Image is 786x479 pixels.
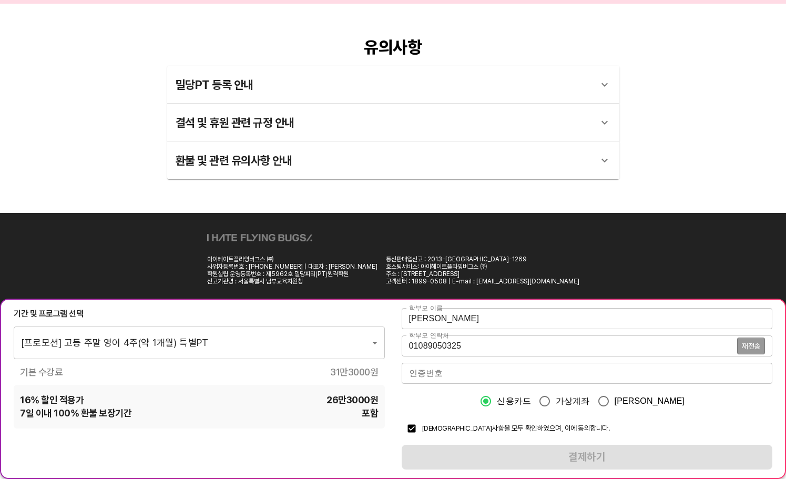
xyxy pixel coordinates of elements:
[737,338,765,354] button: 재전송
[207,263,377,270] div: 사업자등록번호 : [PHONE_NUMBER] | 대표자 : [PERSON_NAME]
[167,66,619,104] div: 밀당PT 등록 안내
[497,395,531,407] span: 신용카드
[207,256,377,263] div: 아이헤이트플라잉버그스 ㈜
[176,110,592,135] div: 결석 및 휴원 관련 규정 안내
[20,406,131,420] span: 7 일 이내 100% 환불 보장기간
[556,395,590,407] span: 가상계좌
[14,326,385,359] div: [프로모션] 고등 주말 영어 4주(약 1개월) 특별PT
[326,393,378,406] span: 26만3000 원
[207,278,377,285] div: 신고기관명 : 서울특별시 남부교육지원청
[167,37,619,57] div: 유의사항
[167,141,619,179] div: 환불 및 관련 유의사항 안내
[742,342,760,350] span: 재전송
[615,395,685,407] span: [PERSON_NAME]
[167,104,619,141] div: 결석 및 휴원 관련 규정 안내
[176,72,592,97] div: 밀당PT 등록 안내
[386,278,579,285] div: 고객센터 : 1899-0508 | E-mail : [EMAIL_ADDRESS][DOMAIN_NAME]
[207,270,377,278] div: 학원설립 운영등록번호 : 제5962호 밀당피티(PT)원격학원
[330,365,378,379] span: 31만3000 원
[14,308,385,320] div: 기간 및 프로그램 선택
[20,365,63,379] span: 기본 수강료
[386,256,579,263] div: 통신판매업신고 : 2013-[GEOGRAPHIC_DATA]-1269
[422,424,610,432] span: [DEMOGRAPHIC_DATA]사항을 모두 확인하였으며, 이에 동의합니다.
[20,393,84,406] span: 16 % 할인 적용가
[362,406,378,420] span: 포함
[207,298,315,305] div: Ⓒ ihateflyingbugs all rights reserved.
[176,148,592,173] div: 환불 및 관련 유의사항 안내
[386,263,579,270] div: 호스팅서비스: 아이헤이트플라잉버그스 ㈜
[386,270,579,278] div: 주소 : [STREET_ADDRESS]
[402,308,773,329] input: 학부모 이름을 입력해주세요
[207,234,312,242] img: ihateflyingbugs
[402,335,738,356] input: 학부모 연락처를 입력해주세요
